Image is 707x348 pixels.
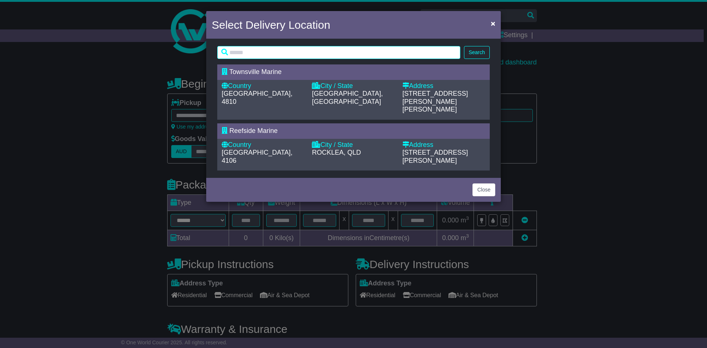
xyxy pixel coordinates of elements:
[487,16,499,31] button: Close
[312,90,383,105] span: [GEOGRAPHIC_DATA], [GEOGRAPHIC_DATA]
[222,90,292,105] span: [GEOGRAPHIC_DATA], 4810
[222,149,292,164] span: [GEOGRAPHIC_DATA], 4106
[464,46,490,59] button: Search
[402,90,468,113] span: [STREET_ADDRESS][PERSON_NAME][PERSON_NAME]
[472,183,495,196] button: Close
[312,141,395,149] div: City / State
[312,82,395,90] div: City / State
[491,19,495,28] span: ×
[229,68,282,75] span: Townsville Marine
[222,141,305,149] div: Country
[222,82,305,90] div: Country
[402,149,468,164] span: [STREET_ADDRESS][PERSON_NAME]
[212,17,330,33] h4: Select Delivery Location
[229,127,278,134] span: Reefside Marine
[402,141,485,149] div: Address
[402,82,485,90] div: Address
[312,149,361,156] span: ROCKLEA, QLD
